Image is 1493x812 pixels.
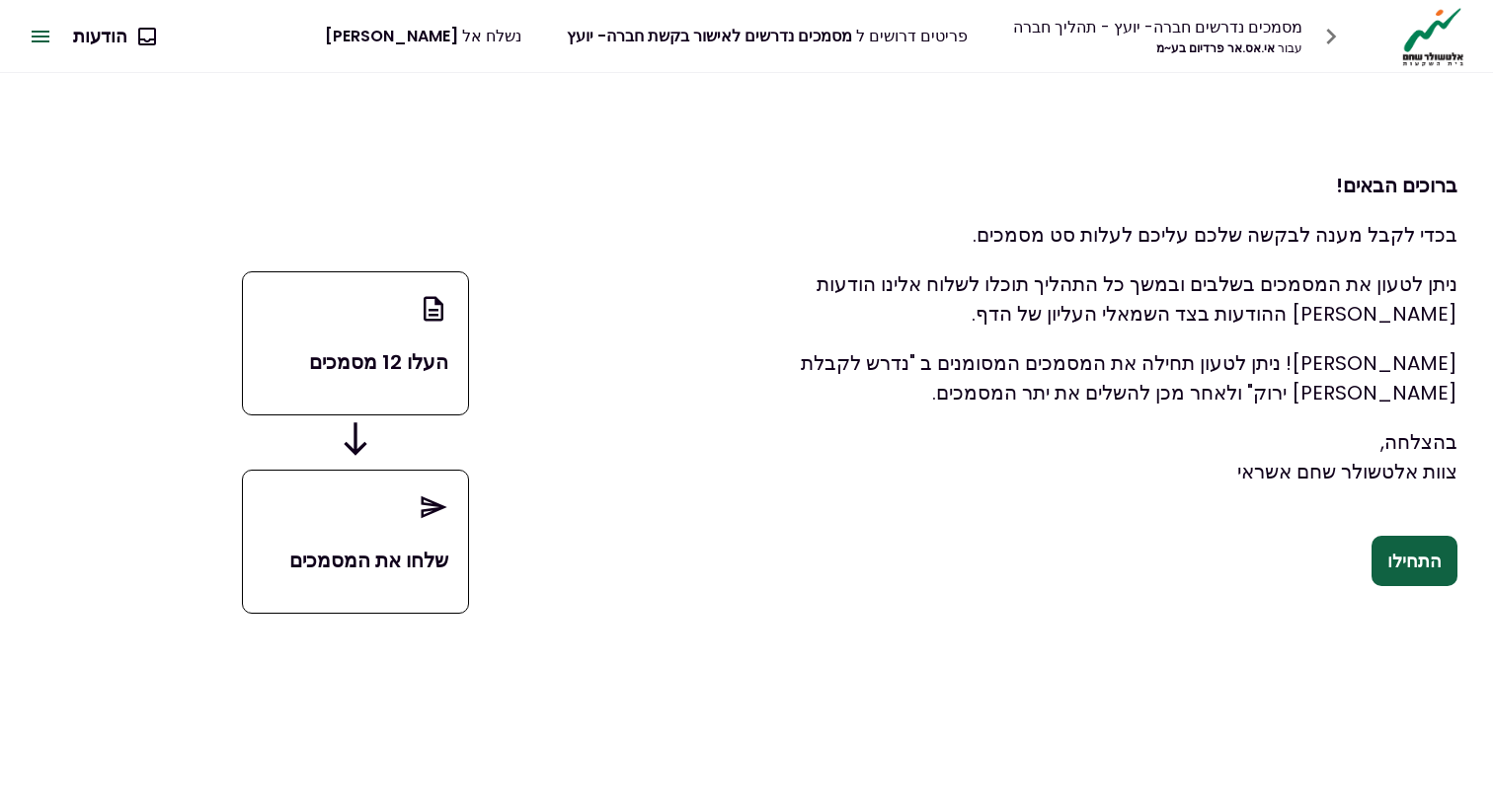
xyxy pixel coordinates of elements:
[1278,39,1302,56] span: עבור
[567,24,968,48] div: פריטים דרושים ל
[746,220,1457,250] p: בכדי לקבל מענה לבקשה שלכם עליכם לעלות סט מסמכים.
[1397,6,1469,67] img: Logo
[746,348,1457,407] p: [PERSON_NAME]! ניתן לטעון תחילה את המסמכים המסומנים ב "נדרש לקבלת [PERSON_NAME] ירוק" ולאחר מכן ל...
[746,269,1457,329] p: ניתן לטעון את המסמכים בשלבים ובמשך כל התהליך תוכלו לשלוח אלינו הודעות [PERSON_NAME] ההודעות בצד ה...
[57,11,171,62] button: הודעות
[1336,172,1457,199] strong: ברוכים הבאים!
[325,24,521,48] div: נשלח אל
[263,546,448,575] p: שלחו את המסמכים
[263,347,448,377] p: העלו 12 מסמכים
[325,25,458,47] span: [PERSON_NAME]
[567,25,852,47] span: מסמכים נדרשים לאישור בקשת חברה- יועץ
[1013,15,1302,39] div: מסמכים נדרשים חברה- יועץ - תהליך חברה
[1372,536,1457,587] button: התחילו
[1013,39,1302,57] div: אי.אס.אר פרדיום בע~מ
[746,427,1457,486] p: בהצלחה, צוות אלטשולר שחם אשראי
